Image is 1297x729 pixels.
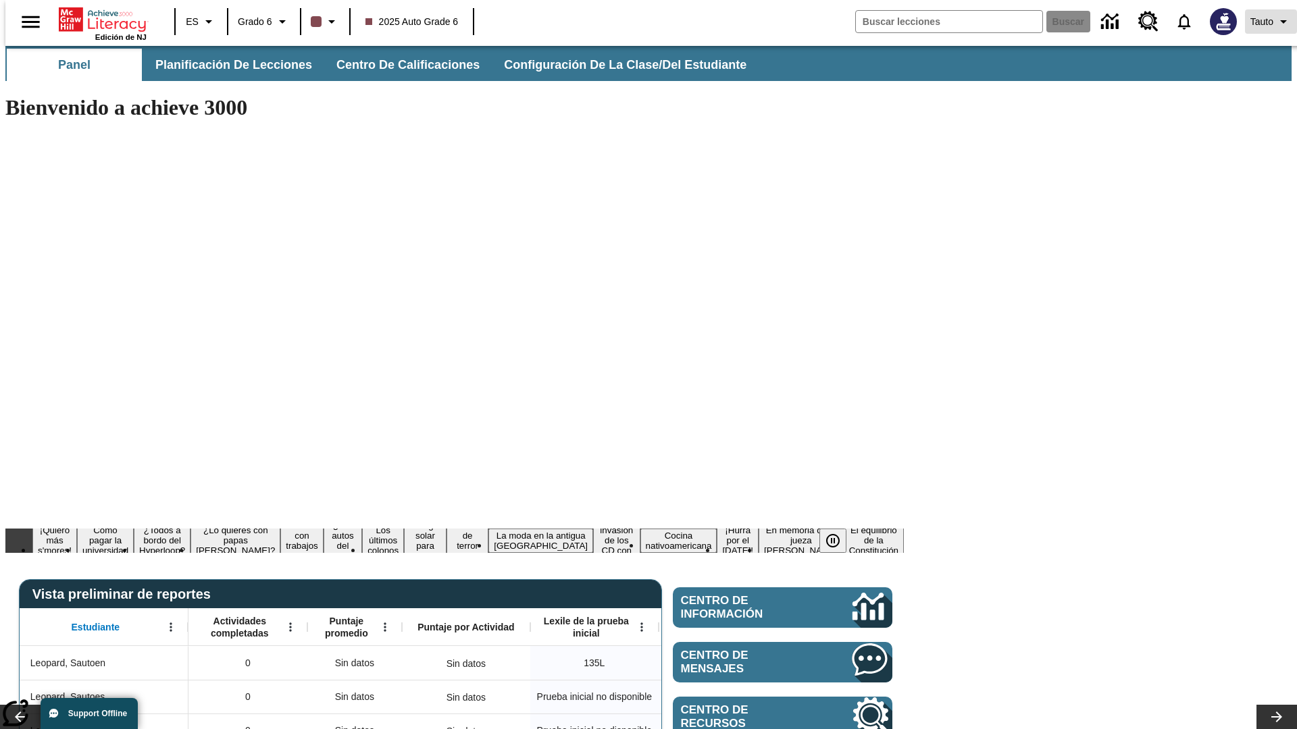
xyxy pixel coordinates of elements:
[30,656,105,670] span: Leopard, Sautoen
[155,57,312,73] span: Planificación de lecciones
[161,617,181,637] button: Abrir menú
[58,57,91,73] span: Panel
[5,49,759,81] div: Subbarra de navegación
[844,523,904,558] button: Diapositiva 15 El equilibrio de la Constitución
[681,594,807,621] span: Centro de información
[440,684,492,711] div: Sin datos, Leopard, Sautoes
[856,11,1042,32] input: Buscar campo
[180,9,223,34] button: Lenguaje: ES, Selecciona un idioma
[95,33,147,41] span: Edición de NJ
[32,587,218,602] span: Vista preliminar de reportes
[245,656,251,670] span: 0
[819,529,860,553] div: Pausar
[504,57,746,73] span: Configuración de la clase/del estudiante
[404,518,447,563] button: Diapositiva 8 Energía solar para todos
[336,57,480,73] span: Centro de calificaciones
[681,649,812,676] span: Centro de mensajes
[493,49,757,81] button: Configuración de la clase/del estudiante
[375,617,395,637] button: Abrir menú
[365,15,459,29] span: 2025 Auto Grade 6
[1202,4,1245,39] button: Escoja un nuevo avatar
[59,6,147,33] a: Portada
[307,646,402,680] div: Sin datos, Leopard, Sautoen
[1245,9,1297,34] button: Perfil/Configuración
[59,5,147,41] div: Portada
[584,656,605,670] span: 135 Lexile, Leopard, Sautoen
[326,49,490,81] button: Centro de calificaciones
[7,49,142,81] button: Panel
[673,587,892,628] a: Centro de información
[314,615,379,639] span: Puntaje promedio
[819,529,846,553] button: Pausar
[232,9,296,34] button: Grado: Grado 6, Elige un grado
[488,529,593,553] button: Diapositiva 10 La moda en la antigua Roma
[11,2,51,42] button: Abrir el menú lateral
[305,9,345,34] button: El color de la clase es café oscuro. Cambiar el color de la clase.
[188,680,307,713] div: 0, Leopard, Sautoes
[1167,4,1202,39] a: Notificaciones
[307,680,402,713] div: Sin datos, Leopard, Sautoes
[186,15,199,29] span: ES
[362,523,404,558] button: Diapositiva 7 Los últimos colonos
[417,621,514,633] span: Puntaje por Actividad
[632,617,652,637] button: Abrir menú
[717,523,759,558] button: Diapositiva 13 ¡Hurra por el Día de la Constitución!
[537,690,652,704] span: Prueba inicial no disponible, Leopard, Sautoes
[280,617,301,637] button: Abrir menú
[238,15,272,29] span: Grado 6
[195,615,284,639] span: Actividades completadas
[245,690,251,704] span: 0
[5,95,904,120] h1: Bienvenido a achieve 3000
[324,518,362,563] button: Diapositiva 6 ¿Los autos del futuro?
[5,46,1292,81] div: Subbarra de navegación
[134,523,190,558] button: Diapositiva 3 ¿Todos a bordo del Hyperloop?
[328,683,381,711] span: Sin datos
[440,650,492,677] div: Sin datos, Leopard, Sautoen
[759,523,844,558] button: Diapositiva 14 En memoria de la jueza O'Connor
[32,523,77,558] button: Diapositiva 1 ¡Quiero más s'mores!
[188,646,307,680] div: 0, Leopard, Sautoen
[190,523,280,558] button: Diapositiva 4 ¿Lo quieres con papas fritas?
[41,698,138,729] button: Support Offline
[673,642,892,682] a: Centro de mensajes
[77,523,134,558] button: Diapositiva 2 Cómo pagar la universidad
[1256,705,1297,729] button: Carrusel de lecciones, seguir
[72,621,120,633] span: Estudiante
[30,690,105,704] span: Leopard, Sautoes
[593,513,640,568] button: Diapositiva 11 La invasión de los CD con Internet
[145,49,323,81] button: Planificación de lecciones
[640,529,717,553] button: Diapositiva 12 Cocina nativoamericana
[1250,15,1273,29] span: Tauto
[328,649,381,677] span: Sin datos
[1093,3,1130,40] a: Centro de información
[280,518,323,563] button: Diapositiva 5 Niños con trabajos sucios
[1130,3,1167,40] a: Centro de recursos, Se abrirá en una pestaña nueva.
[447,508,488,573] button: Diapositiva 9 La historia de terror del tomate
[537,615,636,639] span: Lexile de la prueba inicial
[1210,8,1237,35] img: Avatar
[68,709,127,718] span: Support Offline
